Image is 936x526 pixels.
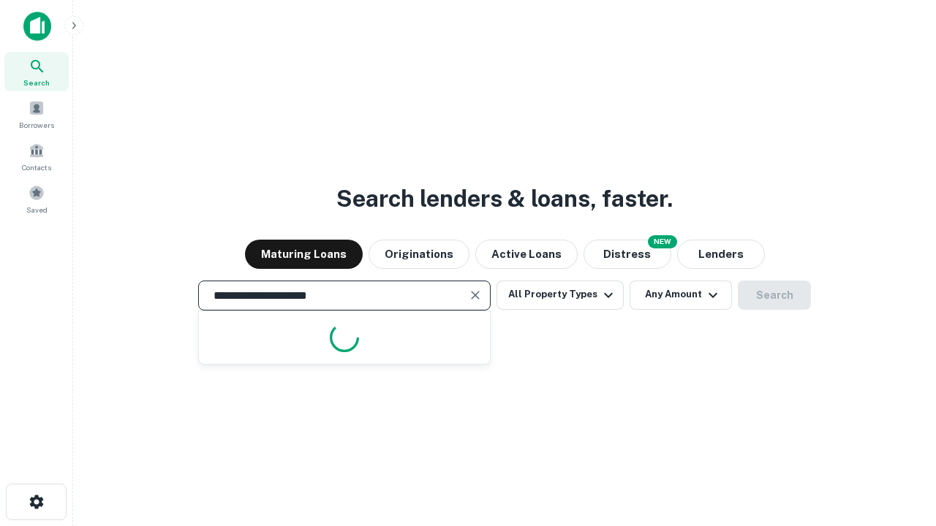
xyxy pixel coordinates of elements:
button: All Property Types [497,281,624,310]
button: Maturing Loans [245,240,363,269]
a: Saved [4,179,69,218]
button: Active Loans [475,240,578,269]
a: Borrowers [4,94,69,134]
button: Originations [369,240,469,269]
span: Contacts [22,161,51,173]
a: Search [4,52,69,91]
span: Saved [26,204,48,216]
span: Search [23,77,50,88]
button: Lenders [677,240,765,269]
h3: Search lenders & loans, faster. [336,181,673,216]
button: Clear [465,285,486,305]
div: NEW [648,235,677,248]
img: capitalize-icon.png [23,12,51,41]
button: Search distressed loans with lien and other non-mortgage details. [584,240,671,269]
button: Any Amount [630,281,732,310]
span: Borrowers [19,119,54,131]
iframe: Chat Widget [863,409,936,479]
a: Contacts [4,137,69,176]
